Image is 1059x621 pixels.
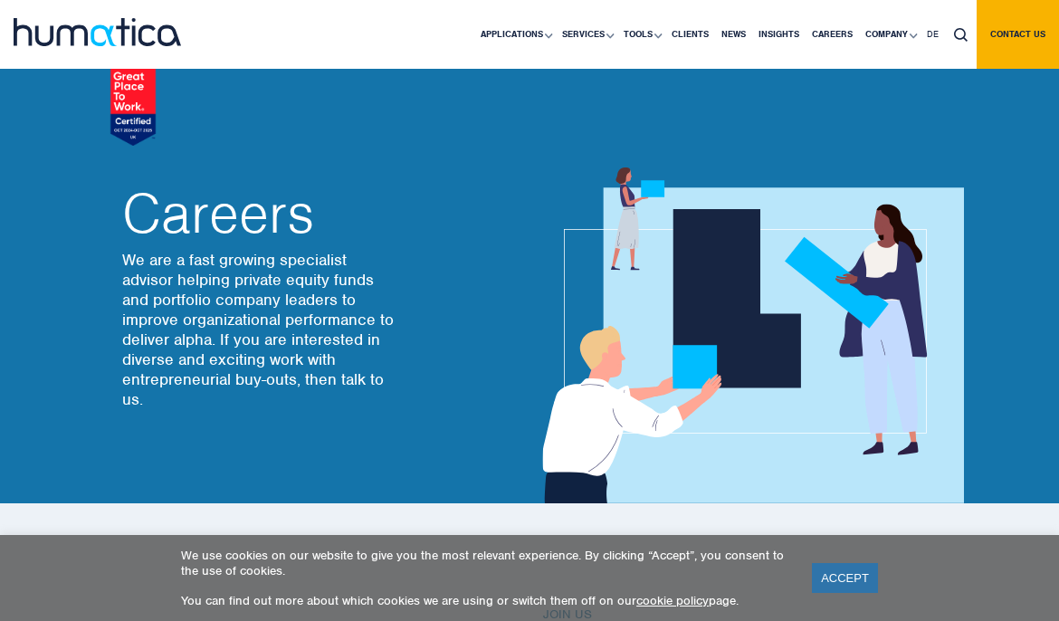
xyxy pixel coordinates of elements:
[812,563,878,593] a: ACCEPT
[181,548,789,578] p: We use cookies on our website to give you the most relevant experience. By clicking “Accept”, you...
[181,593,789,608] p: You can find out more about which cookies we are using or switch them off on our page.
[529,167,964,503] img: about_banner1
[927,28,939,40] span: DE
[14,18,181,46] img: logo
[122,250,394,409] p: We are a fast growing specialist advisor helping private equity funds and portfolio company leade...
[122,186,394,241] h2: Careers
[954,28,968,42] img: search_icon
[636,593,709,608] a: cookie policy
